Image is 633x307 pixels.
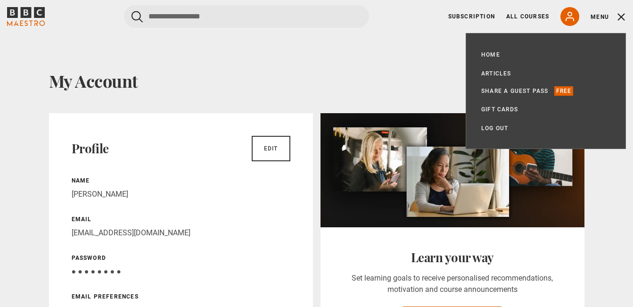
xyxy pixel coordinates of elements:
a: Log out [481,124,508,133]
a: Subscription [448,12,495,21]
p: Email [72,215,290,224]
a: Home [481,50,500,59]
span: ● ● ● ● ● ● ● ● [72,267,121,276]
p: Name [72,176,290,185]
svg: BBC Maestro [7,7,45,26]
button: Submit the search query [132,11,143,23]
a: Gift Cards [481,105,518,114]
p: Password [72,254,290,262]
p: [PERSON_NAME] [72,189,290,200]
a: Share a guest pass [481,86,549,96]
a: Articles [481,69,511,78]
h2: Profile [72,141,109,156]
a: Edit [252,136,290,161]
p: Free [554,86,574,96]
input: Search [124,5,369,28]
h1: My Account [49,71,584,91]
p: Email preferences [72,292,290,301]
p: [EMAIL_ADDRESS][DOMAIN_NAME] [72,227,290,239]
p: Set learning goals to receive personalised recommendations, motivation and course announcements [343,273,562,295]
h2: Learn your way [343,250,562,265]
a: All Courses [506,12,549,21]
button: Toggle navigation [591,12,626,22]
